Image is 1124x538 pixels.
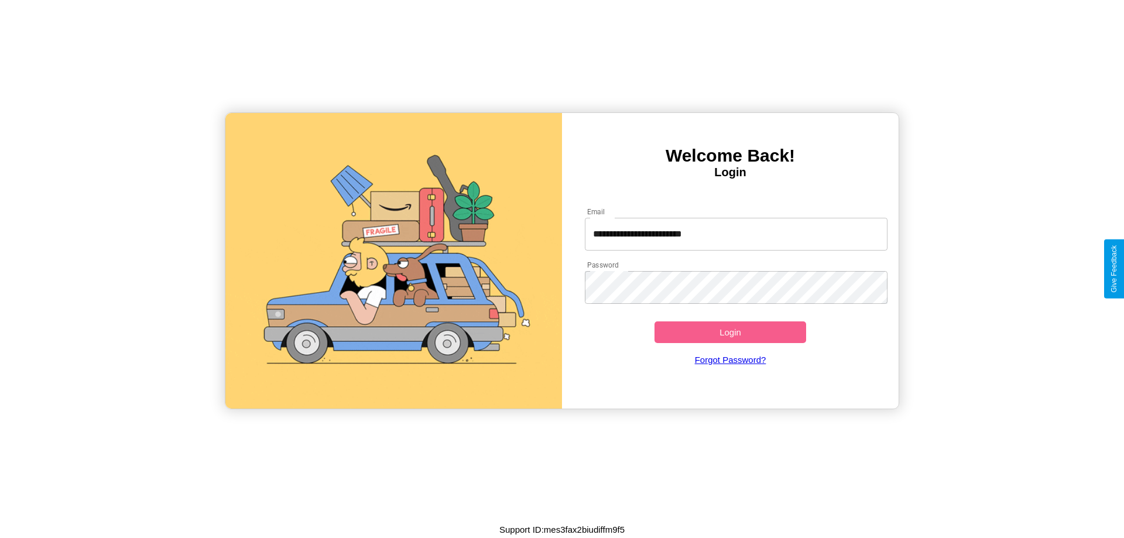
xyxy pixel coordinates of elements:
button: Login [654,321,806,343]
a: Forgot Password? [579,343,882,376]
label: Email [587,207,605,217]
div: Give Feedback [1110,245,1118,293]
h3: Welcome Back! [562,146,899,166]
img: gif [225,113,562,409]
h4: Login [562,166,899,179]
label: Password [587,260,618,270]
p: Support ID: mes3fax2biudiffm9f5 [499,522,625,537]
